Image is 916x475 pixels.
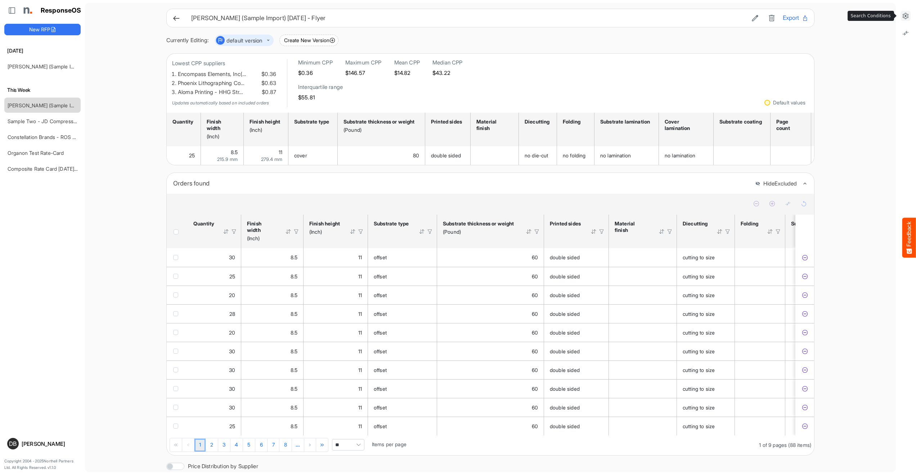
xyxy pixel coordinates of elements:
span: double sided [550,311,580,317]
td: is template cell Column Header httpsnorthellcomontologiesmapping-rulesmanufacturinghasfoldtype [735,417,785,435]
td: offset is template cell Column Header httpsnorthellcomontologiesmapping-rulesmaterialhassubstrate... [368,417,437,435]
span: 8.5 [231,149,238,155]
td: is template cell Column Header httpsnorthellcomontologiesmapping-rulesmanufacturinghassubstratefi... [609,267,677,286]
td: cover is template cell Column Header httpsnorthellcomontologiesmapping-rulesmaterialhassubstratem... [288,146,338,165]
button: Exclude [801,404,808,411]
a: Organon Test Rate-Card [8,150,64,156]
div: Substrate lamination [791,220,841,227]
a: Page 1 of 9 Pages [194,439,206,452]
span: 11 [358,330,362,336]
span: cutting to size [683,348,715,354]
td: double sided is template cell Column Header httpsnorthellcomontologiesmapping-rulesmanufacturingh... [544,248,609,267]
td: no lamination is template cell Column Header httpsnorthellcomontologiesmapping-rulesmanufacturing... [594,146,659,165]
span: no lamination [600,152,631,158]
span: 30 [229,254,235,260]
h6: Interquartile range [298,84,343,91]
span: offset [374,292,387,298]
div: Folding [563,118,586,125]
a: Page 7 of 9 Pages [268,439,279,452]
span: double sided [550,254,580,260]
div: Quantity [172,118,193,125]
td: 8.5 is template cell Column Header httpsnorthellcomontologiesmapping-rulesmeasurementhasfinishsiz... [241,267,304,286]
td: cutting to size is template cell Column Header httpsnorthellcomontologiesmapping-rulesmanufacturi... [677,398,735,417]
td: is template cell Column Header httpsnorthellcomontologiesmapping-rulesmanufacturinghasfoldtype [735,360,785,379]
button: Exclude [801,254,808,261]
td: checkbox [167,417,188,435]
button: Exclude [801,423,808,430]
td: offset is template cell Column Header httpsnorthellcomontologiesmapping-rulesmaterialhassubstrate... [368,360,437,379]
button: Edit [750,13,760,23]
td: is template cell Column Header httpsnorthellcomontologiesmapping-rulesmanufacturinghassubstratefi... [609,323,677,342]
span: 60 [532,311,538,317]
div: (Inch) [207,133,235,140]
div: Filter Icon [293,228,300,235]
td: 11 is template cell Column Header httpsnorthellcomontologiesmapping-rulesmeasurementhasfinishsize... [304,286,368,304]
h6: This Week [4,86,81,94]
td: is template cell Column Header httpsnorthellcomontologiesmapping-rulesmanufacturinghassubstratefi... [609,398,677,417]
td: is template cell Column Header httpsnorthellcomontologiesmapping-rulesmanufacturinghassubstratefi... [609,379,677,398]
div: Page count [776,118,803,131]
td: 25 is template cell Column Header httpsnorthellcomontologiesmapping-rulesorderhasquantity [167,146,201,165]
td: cutting to size is template cell Column Header httpsnorthellcomontologiesmapping-rulesmanufacturi... [677,248,735,267]
a: [PERSON_NAME] (Sample Import) [DATE] - Flyer [8,102,120,108]
span: Pagerdropdown [332,439,364,451]
span: double sided [550,292,580,298]
span: cutting to size [683,254,715,260]
span: 215.9 mm [217,156,238,162]
td: double sided is template cell Column Header httpsnorthellcomontologiesmapping-rulesmanufacturingh... [544,267,609,286]
td: is template cell Column Header httpsnorthellcomontologiesmapping-rulesmanufacturinghassubstratefi... [609,342,677,360]
button: Create New Version [279,35,338,46]
span: 30 [229,367,235,373]
td: cutting to size is template cell Column Header httpsnorthellcomontologiesmapping-rulesmanufacturi... [677,342,735,360]
div: Go to last page [316,438,328,451]
div: (Inch) [309,229,340,235]
td: double sided is template cell Column Header httpsnorthellcomontologiesmapping-rulesmanufacturingh... [544,286,609,304]
span: double sided [550,273,580,279]
span: $0.36 [260,70,276,79]
td: checkbox [167,398,188,417]
span: 25 [189,152,195,158]
a: Page 4 of 9 Pages [230,439,243,452]
div: (Inch) [250,127,280,133]
td: checkbox [167,248,188,267]
td: 708014d9-d4a5-4b54-be4a-e5ac0f8e807f is template cell Column Header [795,398,816,417]
span: cutting to size [683,330,715,336]
div: Substrate lamination [600,118,651,125]
span: cover [294,152,307,158]
td: double sided is template cell Column Header httpsnorthellcomontologiesmapping-rulesmanufacturingh... [544,360,609,379]
td: is template cell Column Header httpsnorthellcomontologiesmapping-rulesmanufacturinghassubstratefi... [609,360,677,379]
span: 11 [279,149,282,155]
td: double sided is template cell Column Header httpsnorthellcomontologiesmapping-rulesmanufacturingh... [544,398,609,417]
button: Delete [766,13,777,23]
div: Substrate thickness or weight [343,118,417,125]
td: 8.5 is template cell Column Header httpsnorthellcomontologiesmapping-rulesmeasurementhasfinishsiz... [241,304,304,323]
h6: Maximum CPP [345,59,382,66]
td: cutting to size is template cell Column Header httpsnorthellcomontologiesmapping-rulesmanufacturi... [677,304,735,323]
li: Encompass Elements, Inc(… [178,70,276,79]
span: 11 [358,367,362,373]
div: (Pound) [343,127,417,133]
div: Default values [773,100,805,105]
td: 60 is template cell Column Header httpsnorthellcomontologiesmapping-rulesmaterialhasmaterialthick... [437,398,544,417]
td: is template cell Column Header httpsnorthellcomontologiesmapping-rulesmanufacturinghassubstrateco... [714,146,771,165]
div: Finish height [309,220,340,227]
span: offset [374,311,387,317]
div: (Pound) [443,229,516,235]
td: a0788dc4-3693-4c1e-b69c-27448b81edbe is template cell Column Header [795,360,816,379]
div: Substrate type [374,220,409,227]
td: is template cell Column Header httpsnorthellcomontologiesmapping-rulesmanufacturinghassubstratefi... [609,286,677,304]
label: Price Distribution by Supplier [188,463,258,469]
td: 7d7fc90a-a122-4752-bc2e-f5a2b7d86ac2 is template cell Column Header [795,379,816,398]
span: cutting to size [683,367,715,373]
td: 25 is template cell Column Header httpsnorthellcomontologiesmapping-rulesorderhasquantity [188,267,241,286]
td: is template cell Column Header httpsnorthellcomontologiesmapping-rulesmanufacturinghassubstratefi... [471,146,519,165]
td: 30 is template cell Column Header httpsnorthellcomontologiesmapping-rulesorderhasquantity [188,360,241,379]
td: 60 is template cell Column Header httpsnorthellcomontologiesmapping-rulesmaterialhasmaterialthick... [437,379,544,398]
td: is template cell Column Header httpsnorthellcomontologiesmapping-rulesmanufacturinghassubstratela... [785,398,869,417]
td: offset is template cell Column Header httpsnorthellcomontologiesmapping-rulesmaterialhassubstrate... [368,304,437,323]
div: Go to next page [304,438,316,451]
td: is template cell Column Header httpsnorthellcomontologiesmapping-rulesmanufacturinghassubstratela... [785,304,869,323]
td: is template cell Column Header httpsnorthellcomontologiesmapping-rulesmanufacturinghassubstratela... [785,417,869,435]
span: no die-cut [525,152,548,158]
td: 11 is template cell Column Header httpsnorthellcomontologiesmapping-rulesmeasurementhasfinishsize... [304,323,368,342]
